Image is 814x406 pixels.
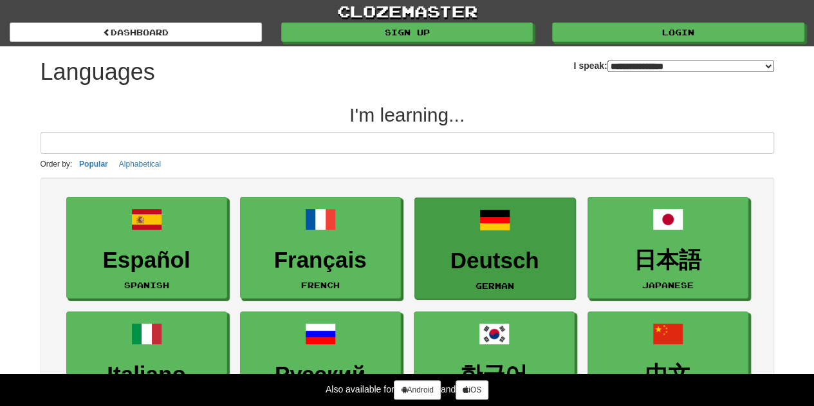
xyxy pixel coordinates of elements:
[124,281,169,290] small: Spanish
[421,362,568,387] h3: 한국어
[595,362,741,387] h3: 中文
[75,157,112,171] button: Popular
[41,59,155,85] h1: Languages
[552,23,804,42] a: Login
[301,281,340,290] small: French
[414,198,575,300] a: DeutschGerman
[642,281,694,290] small: Japanese
[10,23,262,42] a: dashboard
[73,248,220,273] h3: Español
[73,362,220,387] h3: Italiano
[476,281,514,290] small: German
[456,380,488,400] a: iOS
[394,380,440,400] a: Android
[66,197,227,299] a: EspañolSpanish
[587,197,748,299] a: 日本語Japanese
[573,59,773,72] label: I speak:
[240,197,401,299] a: FrançaisFrench
[281,23,533,42] a: Sign up
[607,60,774,72] select: I speak:
[115,157,165,171] button: Alphabetical
[247,248,394,273] h3: Français
[595,248,741,273] h3: 日本語
[41,104,774,125] h2: I'm learning...
[247,362,394,387] h3: Русский
[41,160,73,169] small: Order by:
[421,248,568,273] h3: Deutsch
